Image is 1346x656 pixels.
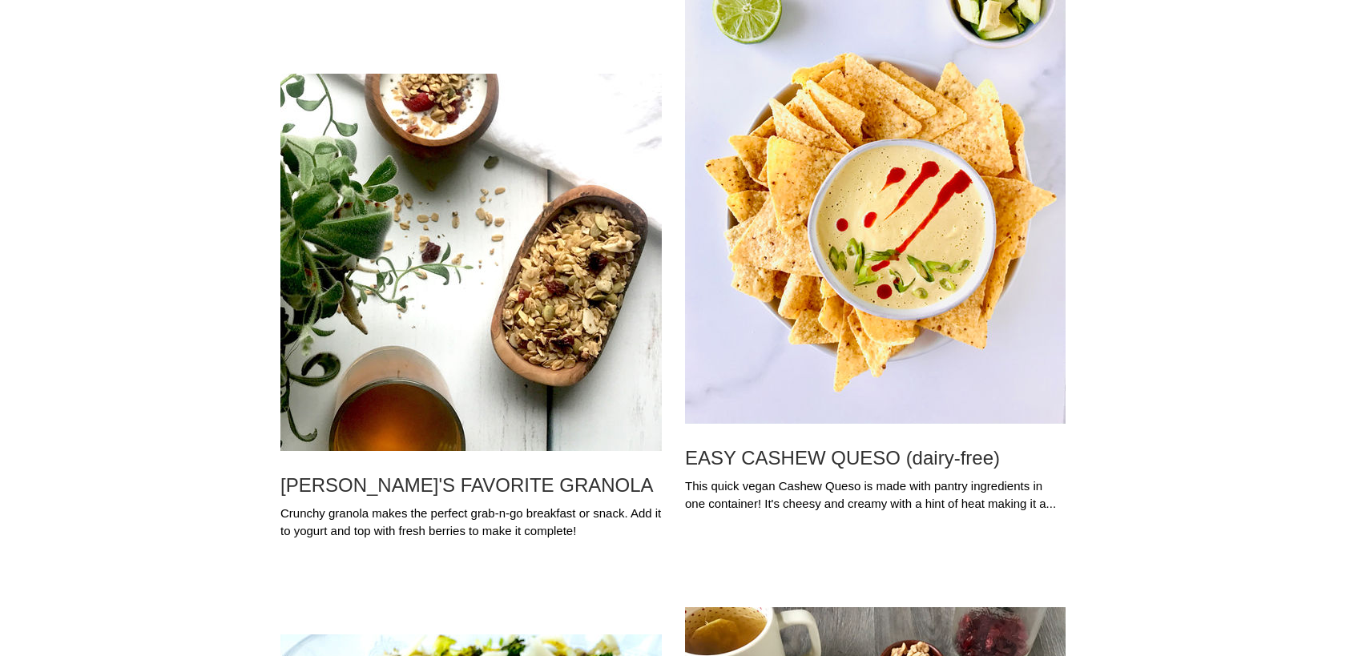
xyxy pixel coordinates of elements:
[685,477,1066,513] div: This quick vegan Cashew Queso is made with pantry ingredients in one container! It's cheesy and c...
[280,474,662,497] a: [PERSON_NAME]'S FAVORITE GRANOLA
[685,447,1066,469] a: EASY CASHEW QUESO (dairy-free)
[280,505,662,541] div: Crunchy granola makes the perfect grab-n-go breakfast or snack. Add it to yogurt and top with fre...
[280,74,662,451] img: TED'S FAVORITE GRANOLA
